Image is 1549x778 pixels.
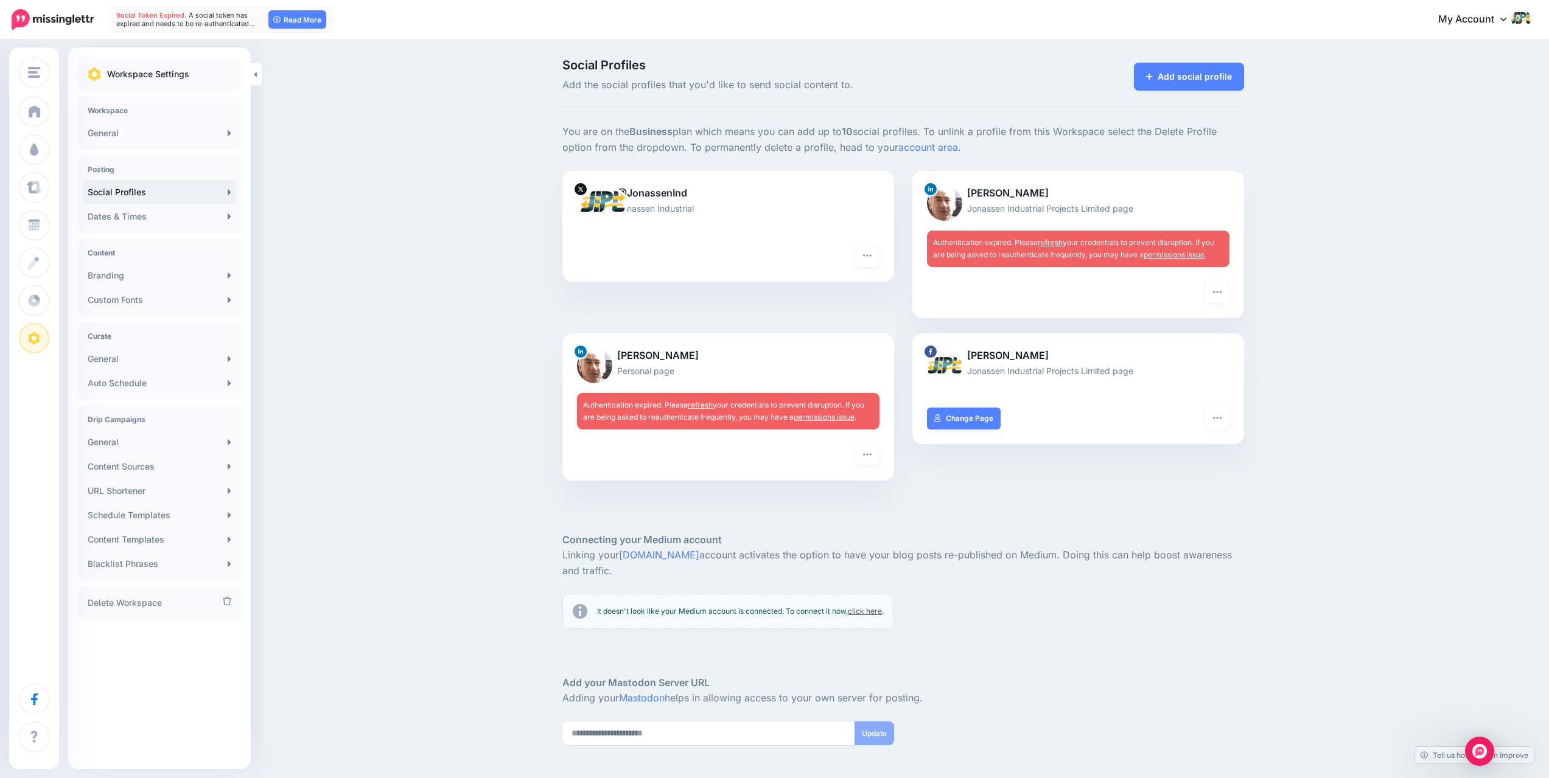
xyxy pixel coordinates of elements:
p: It doesn't look like your Medium account is connected. To connect it now, . [597,605,884,617]
h5: Add your Mastodon Server URL [562,675,1244,690]
p: Workspace Settings [107,67,189,82]
img: 1606874207937-36985.png [577,348,612,383]
a: Custom Fonts [83,288,236,312]
p: Linking your account activates the option to have your blog posts re-published on Medium. Doing t... [562,547,1244,579]
a: Mastodon [619,692,665,704]
img: JIPL_final-660.jpg [577,186,629,221]
img: info-circle-grey.png [573,604,587,619]
h4: Drip Campaigns [88,415,231,424]
img: menu.png [28,67,40,78]
span: Social Token Expired. [116,11,187,19]
a: [DOMAIN_NAME] [619,549,699,561]
a: Content Templates [83,527,236,552]
a: Change Page [927,408,1001,429]
span: Social Profiles [562,59,1011,71]
a: click here [848,606,882,616]
div: Open Intercom Messenger [1465,737,1494,766]
a: General [83,347,236,371]
p: [PERSON_NAME] [577,348,879,364]
a: Content Sources [83,454,236,479]
a: Dates & Times [83,204,236,229]
a: permissions issue [1144,250,1205,259]
a: Delete Workspace [83,591,236,615]
img: 1606874207937-36985.png [927,186,962,221]
h4: Workspace [88,106,231,115]
img: 18301358_1905518133055580_8207600946475266819_n-bsa14716.jpg [927,348,962,383]
img: Missinglettr [12,9,94,30]
b: 10 [842,125,853,137]
a: refresh [1038,238,1063,247]
a: Schedule Templates [83,503,236,527]
a: account area [898,141,958,153]
span: A social token has expired and needs to be re-authenticated… [116,11,255,28]
span: Authentication expired. Please your credentials to prevent disruption. If you are being asked to ... [583,400,864,422]
p: [PERSON_NAME] [927,348,1229,364]
p: Jonassen Industrial Projects Limited page [927,201,1229,215]
a: Blacklist Phrases [83,552,236,576]
a: General [83,430,236,454]
a: Social Profiles [83,180,236,204]
span: Authentication expired. Please your credentials to prevent disruption. If you are being asked to ... [933,238,1214,259]
h5: Connecting your Medium account [562,532,1244,547]
h4: Curate [88,332,231,341]
b: Business [629,125,673,137]
p: @JonassenInd [577,186,879,201]
a: refresh [688,400,713,409]
a: Auto Schedule [83,371,236,395]
h4: Posting [88,165,231,174]
a: permissions issue [794,412,855,422]
a: URL Shortener [83,479,236,503]
button: Update [855,721,894,745]
span: Add the social profiles that you'd like to send social content to. [562,77,1011,93]
h4: Content [88,248,231,257]
a: My Account [1426,5,1531,35]
p: Adding your helps in allowing access to your own server for posting. [562,690,1244,706]
a: General [83,121,236,145]
p: Jonassen Industrial Projects Limited page [927,364,1229,378]
p: [PERSON_NAME] [927,186,1229,201]
img: settings.png [88,68,101,81]
a: Tell us how we can improve [1414,747,1534,763]
p: Personal page [577,364,879,378]
p: You are on the plan which means you can add up to social profiles. To unlink a profile from this ... [562,124,1244,156]
p: Jonassen Industrial [577,201,879,215]
a: Branding [83,263,236,288]
a: Read More [268,10,326,29]
a: Add social profile [1134,63,1244,91]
